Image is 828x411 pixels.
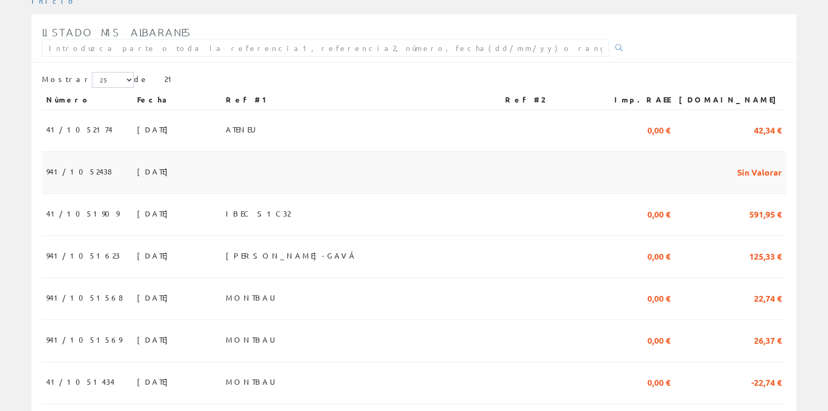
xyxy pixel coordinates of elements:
[675,90,786,109] th: [DOMAIN_NAME]
[226,246,358,264] span: [PERSON_NAME]-GAVÁ
[647,289,670,306] span: 0,00 €
[226,373,277,391] span: MONTBAU
[92,72,134,88] select: Mostrar
[222,90,501,109] th: Ref #1
[42,72,134,88] label: Mostrar
[226,120,257,138] span: ATENEU
[226,204,290,222] span: IBEC S1C32
[137,331,173,348] span: [DATE]
[647,204,670,222] span: 0,00 €
[46,373,114,391] span: 41/1051434
[46,204,119,222] span: 41/1051909
[754,289,782,306] span: 22,74 €
[737,162,782,180] span: Sin Valorar
[749,246,782,264] span: 125,33 €
[647,331,670,348] span: 0,00 €
[749,204,782,222] span: 591,95 €
[137,289,173,306] span: [DATE]
[754,120,782,138] span: 42,34 €
[501,90,596,109] th: Ref #2
[46,246,120,264] span: 941/1051623
[42,90,133,109] th: Número
[42,39,609,57] input: Introduzca parte o toda la referencia1, referencia2, número, fecha(dd/mm/yy) o rango de fechas(dd...
[751,373,782,391] span: -22,74 €
[647,373,670,391] span: 0,00 €
[46,331,122,348] span: 941/1051569
[137,246,173,264] span: [DATE]
[46,289,123,306] span: 941/1051568
[42,26,192,38] span: Listado mis albaranes
[137,120,173,138] span: [DATE]
[226,331,277,348] span: MONTBAU
[46,162,112,180] span: 941/1052438
[42,72,786,90] div: de 21
[137,162,173,180] span: [DATE]
[596,90,675,109] th: Imp.RAEE
[137,373,173,391] span: [DATE]
[754,331,782,348] span: 26,37 €
[647,120,670,138] span: 0,00 €
[647,246,670,264] span: 0,00 €
[133,90,222,109] th: Fecha
[46,120,112,138] span: 41/1052174
[137,204,173,222] span: [DATE]
[226,289,277,306] span: MONTBAU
